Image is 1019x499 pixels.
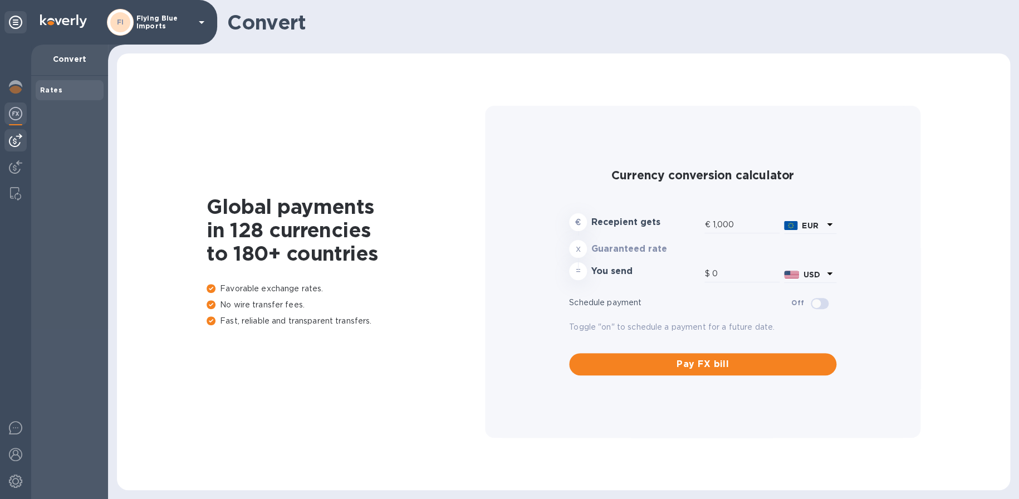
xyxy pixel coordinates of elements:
[804,270,820,279] b: USD
[591,266,700,277] h3: You send
[207,195,485,265] h1: Global payments in 128 currencies to 180+ countries
[569,262,587,280] div: =
[578,358,827,371] span: Pay FX bill
[40,53,99,65] p: Convert
[704,266,712,282] div: $
[712,217,780,233] input: Amount
[569,321,836,333] p: Toggle "on" to schedule a payment for a future date.
[207,299,485,311] p: No wire transfer fees.
[591,244,700,255] h3: Guaranteed rate
[591,217,700,228] h3: Recepient gets
[569,168,836,182] h2: Currency conversion calculator
[40,86,62,94] b: Rates
[9,107,22,120] img: Foreign exchange
[569,353,836,375] button: Pay FX bill
[575,218,581,227] strong: €
[136,14,192,30] p: Flying Blue Imports
[40,14,87,28] img: Logo
[791,299,804,307] b: Off
[784,271,799,278] img: USD
[117,18,124,26] b: FI
[569,297,791,309] p: Schedule payment
[207,283,485,295] p: Favorable exchange rates.
[712,266,780,282] input: Amount
[227,11,1001,34] h1: Convert
[802,221,818,230] b: EUR
[704,217,712,233] div: €
[569,240,587,258] div: x
[207,315,485,327] p: Fast, reliable and transparent transfers.
[4,11,27,33] div: Unpin categories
